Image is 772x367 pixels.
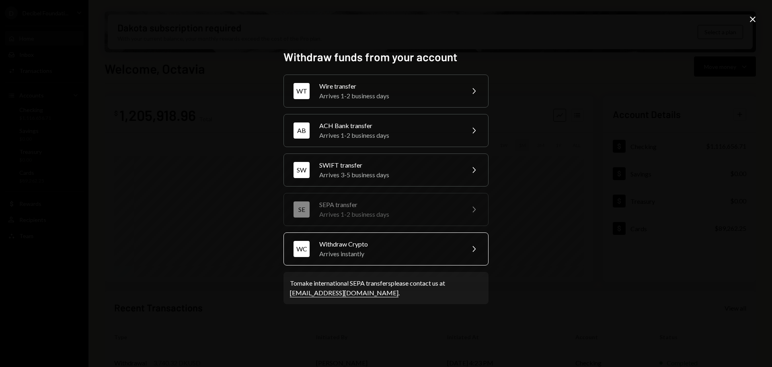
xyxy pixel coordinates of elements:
div: ACH Bank transfer [319,121,459,131]
div: AB [294,122,310,139]
button: ABACH Bank transferArrives 1-2 business days [283,114,489,147]
button: SESEPA transferArrives 1-2 business days [283,193,489,226]
div: SE [294,201,310,218]
div: Arrives 1-2 business days [319,131,459,140]
div: Arrives instantly [319,249,459,259]
a: [EMAIL_ADDRESS][DOMAIN_NAME] [290,289,398,297]
h2: Withdraw funds from your account [283,49,489,65]
button: SWSWIFT transferArrives 3-5 business days [283,153,489,187]
div: SWIFT transfer [319,160,459,170]
div: WT [294,83,310,99]
div: SEPA transfer [319,200,459,209]
div: WC [294,241,310,257]
div: Withdraw Crypto [319,239,459,249]
div: Arrives 3-5 business days [319,170,459,180]
div: Arrives 1-2 business days [319,91,459,101]
div: SW [294,162,310,178]
div: Arrives 1-2 business days [319,209,459,219]
button: WTWire transferArrives 1-2 business days [283,75,489,108]
button: WCWithdraw CryptoArrives instantly [283,232,489,265]
div: To make international SEPA transfers please contact us at . [290,278,482,298]
div: Wire transfer [319,81,459,91]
